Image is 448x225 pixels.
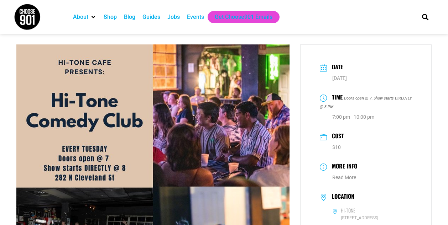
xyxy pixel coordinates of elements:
[69,11,100,23] div: About
[167,13,180,21] a: Jobs
[215,13,272,21] a: Get Choose901 Emails
[142,13,160,21] a: Guides
[328,193,354,202] h3: Location
[332,215,412,221] span: [STREET_ADDRESS]
[124,13,135,21] a: Blog
[73,13,88,21] a: About
[332,114,374,120] abbr: 7:00 pm - 10:00 pm
[320,96,412,109] i: Doors open @ 7, Show starts DIRECTLY @ 8 PM
[328,132,344,142] h3: Cost
[420,11,431,23] div: Search
[341,207,355,214] h6: Hi-Tone
[332,75,347,81] span: [DATE]
[328,93,343,103] h3: Time
[332,175,356,180] a: Read More
[104,13,117,21] a: Shop
[69,11,410,23] nav: Main nav
[328,63,343,73] h3: Date
[328,162,357,172] h3: More Info
[187,13,204,21] a: Events
[320,144,412,151] dd: $10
